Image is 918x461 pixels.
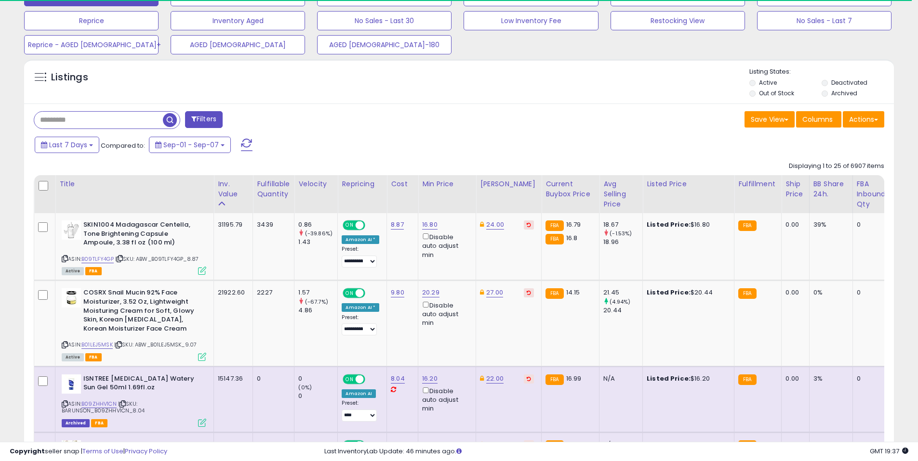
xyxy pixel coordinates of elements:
label: Out of Stock [759,89,794,97]
button: Restocking View [611,11,745,30]
div: 0 [257,374,287,383]
a: 24.00 [486,220,504,230]
span: 16.79 [566,220,581,229]
div: Amazon AI [342,389,375,398]
span: | SKU: BARUNSON_B09ZHHV1CN_8.04 [62,400,145,414]
button: Filters [185,111,223,128]
small: FBA [738,288,756,299]
span: OFF [364,221,379,230]
img: 31XoiEt9nKL._SL40_.jpg [62,288,81,307]
div: Velocity [298,179,333,189]
label: Deactivated [831,78,867,87]
div: Min Price [422,179,472,189]
div: Fulfillable Quantity [257,179,290,199]
a: 27.00 [486,288,503,297]
div: 0.00 [785,288,801,297]
span: | SKU: ABW_B09TLFY4GP_8.87 [115,255,199,263]
div: 0 [857,220,882,229]
div: $16.20 [647,374,727,383]
div: Fulfillment [738,179,777,189]
div: Amazon AI * [342,235,379,244]
div: 21922.60 [218,288,245,297]
button: Reprice - AGED [DEMOGRAPHIC_DATA]+ [24,35,159,54]
div: ASIN: [62,374,206,426]
div: $20.44 [647,288,727,297]
div: Displaying 1 to 25 of 6907 items [789,162,884,171]
div: Amazon AI * [342,303,379,312]
label: Active [759,78,777,87]
b: SKIN1004 Madagascar Centella, Tone Brightening Capsule Ampoule, 3.38 fl oz (100 ml) [83,220,200,250]
small: FBA [738,374,756,385]
img: 219prVRXVEL._SL40_.jpg [62,374,81,394]
button: AGED [DEMOGRAPHIC_DATA]-180 [317,35,452,54]
a: 8.87 [391,220,404,230]
div: Disable auto adjust min [422,385,468,413]
div: $16.80 [647,220,727,229]
span: OFF [364,289,379,297]
button: Save View [745,111,795,128]
div: ASIN: [62,288,206,359]
div: BB Share 24h. [813,179,849,199]
span: All listings currently available for purchase on Amazon [62,267,84,275]
p: Listing States: [749,67,894,77]
a: B09TLFY4GP [81,255,114,263]
span: Compared to: [101,141,145,150]
a: 9.80 [391,288,404,297]
div: Disable auto adjust min [422,231,468,259]
div: 3% [813,374,845,383]
span: ON [344,221,356,230]
div: Preset: [342,314,379,336]
div: 18.96 [603,238,642,246]
div: Inv. value [218,179,249,199]
button: Inventory Aged [171,11,305,30]
span: 14.15 [566,288,580,297]
button: Sep-01 - Sep-07 [149,137,231,153]
div: 21.45 [603,288,642,297]
span: FBA [85,267,102,275]
div: 0% [813,288,845,297]
a: Privacy Policy [125,447,167,456]
div: 39% [813,220,845,229]
div: 0 [298,374,337,383]
div: FBA inbound Qty [857,179,886,209]
span: All listings currently available for purchase on Amazon [62,353,84,361]
div: 3439 [257,220,287,229]
span: Columns [802,115,833,124]
div: 0 [857,288,882,297]
div: Preset: [342,246,379,268]
div: 0 [298,392,337,400]
b: Listed Price: [647,220,691,229]
div: Ship Price [785,179,805,199]
a: Terms of Use [82,447,123,456]
div: Disable auto adjust min [422,300,468,328]
div: 0.00 [785,220,801,229]
small: FBA [545,220,563,231]
b: ISNTREE [MEDICAL_DATA] Watery Sun Gel 50ml 1.69fl.oz [83,374,200,395]
span: OFF [364,375,379,384]
div: Avg Selling Price [603,179,639,209]
div: 4.86 [298,306,337,315]
span: Last 7 Days [49,140,87,150]
div: 18.67 [603,220,642,229]
span: 2025-09-15 19:37 GMT [870,447,908,456]
a: 16.80 [422,220,438,230]
div: Preset: [342,400,379,422]
span: ON [344,375,356,384]
button: Last 7 Days [35,137,99,153]
div: 0 [857,374,882,383]
div: ASIN: [62,220,206,274]
div: 2227 [257,288,287,297]
a: 8.04 [391,374,405,384]
div: N/A [603,374,635,383]
span: 16.99 [566,374,582,383]
div: 0.00 [785,374,801,383]
small: FBA [545,234,563,244]
small: (-67.7%) [305,298,328,306]
span: | SKU: ABW_B01LEJ5MSK_9.07 [114,341,197,348]
button: Actions [843,111,884,128]
button: Columns [796,111,841,128]
button: No Sales - Last 7 [757,11,891,30]
a: 16.20 [422,374,438,384]
span: FBA [91,419,107,427]
div: Cost [391,179,414,189]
